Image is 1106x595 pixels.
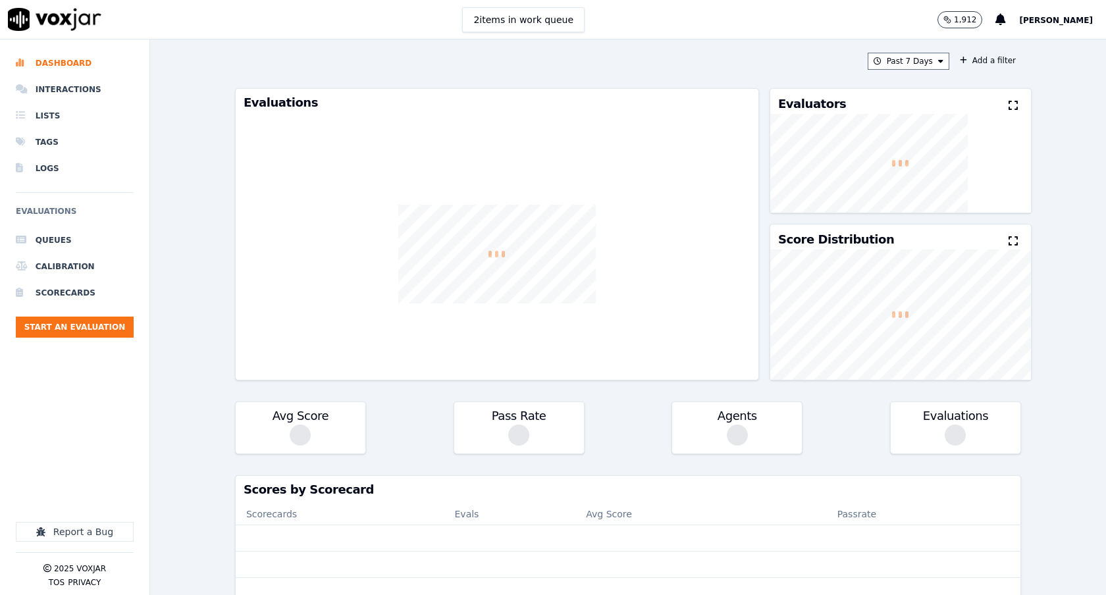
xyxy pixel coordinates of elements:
[937,11,995,28] button: 1,912
[954,14,976,25] p: 1,912
[778,234,894,246] h3: Score Distribution
[899,410,1013,422] h3: Evaluations
[16,280,134,306] a: Scorecards
[778,98,846,110] h3: Evaluators
[16,522,134,542] button: Report a Bug
[16,129,134,155] a: Tags
[955,53,1021,68] button: Add a filter
[244,97,750,109] h3: Evaluations
[16,227,134,253] a: Queues
[575,504,770,525] th: Avg Score
[444,504,576,525] th: Evals
[16,155,134,182] a: Logs
[68,577,101,588] button: Privacy
[236,504,444,525] th: Scorecards
[54,563,106,574] p: 2025 Voxjar
[16,76,134,103] a: Interactions
[16,253,134,280] a: Calibration
[462,410,576,422] h3: Pass Rate
[1019,12,1106,28] button: [PERSON_NAME]
[680,410,794,422] h3: Agents
[16,103,134,129] a: Lists
[770,504,944,525] th: Passrate
[49,577,65,588] button: TOS
[8,8,101,31] img: voxjar logo
[16,50,134,76] a: Dashboard
[462,7,585,32] button: 2items in work queue
[937,11,982,28] button: 1,912
[244,484,1013,496] h3: Scores by Scorecard
[868,53,949,70] button: Past 7 Days
[16,203,134,227] h6: Evaluations
[16,317,134,338] button: Start an Evaluation
[244,410,357,422] h3: Avg Score
[1019,16,1093,25] span: [PERSON_NAME]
